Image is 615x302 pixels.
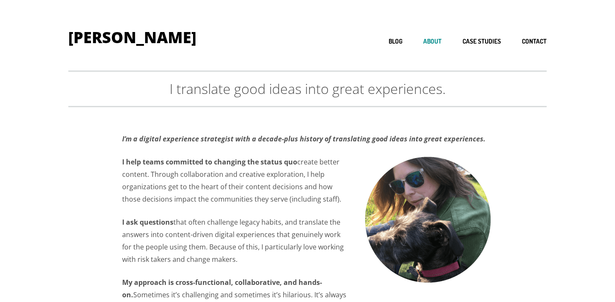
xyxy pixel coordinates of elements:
a: About [423,38,442,46]
p: create better content. Through collaboration and creative exploration, I help organizations get t... [122,156,492,205]
a: Contact [522,38,547,46]
a: Case studies [463,38,501,46]
strong: I help teams committed to changing the status quo [122,157,297,167]
i: I’m a digital experience strategist with a decade-plus history of translating good ideas into gre... [122,134,486,144]
img: Jess Sand, UX & Content Strategy, Oakland CA [364,156,492,284]
a: Blog [389,38,402,46]
p: I translate good ideas into great experiences. [68,80,547,97]
p: that often challenge legacy habits, and translate the answers into content-driven digital experie... [122,216,492,265]
strong: I ask questions [122,217,173,227]
strong: My approach is cross-functional, collaborative, and hands-on. [122,278,322,299]
h1: [PERSON_NAME] [68,30,196,45]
